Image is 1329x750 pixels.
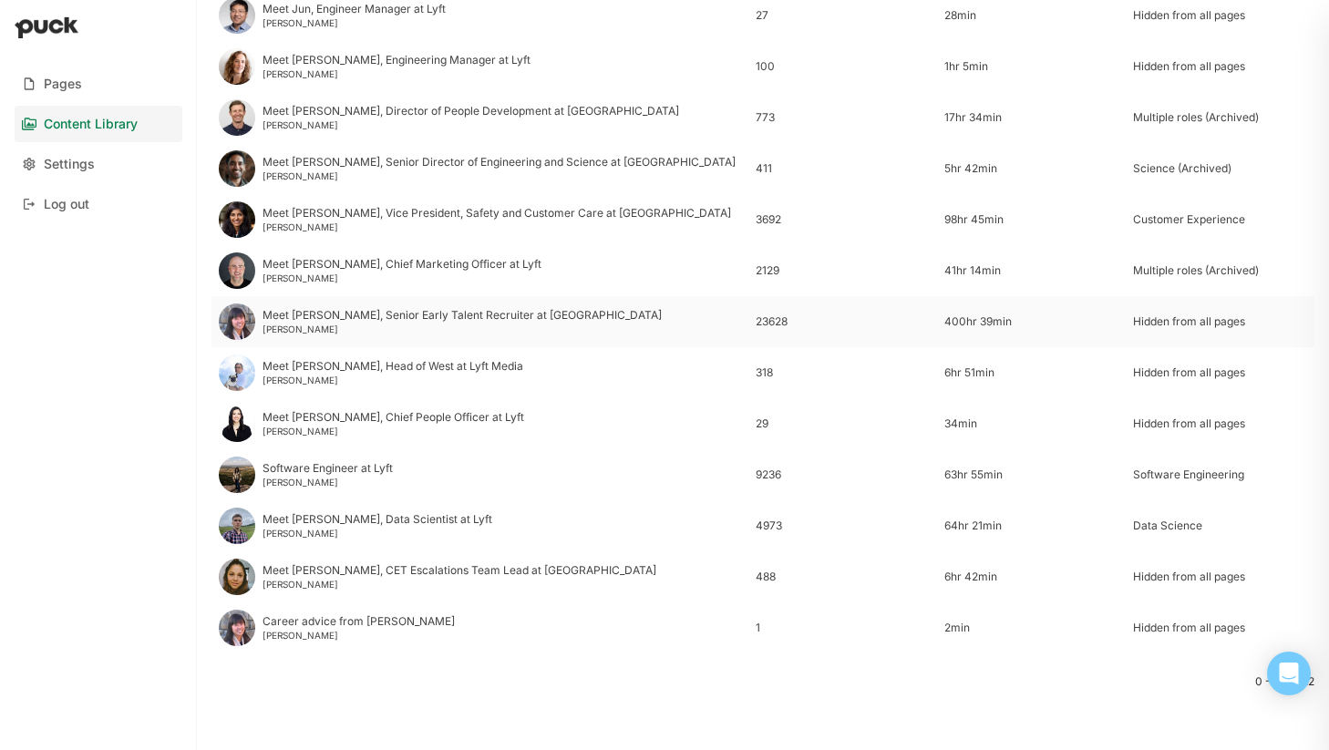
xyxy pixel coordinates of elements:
div: [PERSON_NAME] [263,119,679,130]
div: 0 - 22 of 22 [211,675,1314,688]
div: 773 [756,111,930,124]
div: 27 [756,9,930,22]
div: Hidden from all pages [1133,622,1307,634]
div: [PERSON_NAME] [263,528,492,539]
div: Meet [PERSON_NAME], Vice President, Safety and Customer Care at [GEOGRAPHIC_DATA] [263,207,731,220]
div: [PERSON_NAME] [263,17,446,28]
div: 411 [756,162,930,175]
div: 5hr 42min [944,162,1118,175]
div: 4973 [756,519,930,532]
div: Meet [PERSON_NAME], Head of West at Lyft Media [263,360,523,373]
div: Hidden from all pages [1133,315,1307,328]
div: 34min [944,417,1118,430]
a: Content Library [15,106,182,142]
div: [PERSON_NAME] [263,324,662,334]
div: 17hr 34min [944,111,1118,124]
div: Meet [PERSON_NAME], Data Scientist at Lyft [263,513,492,526]
div: [PERSON_NAME] [263,68,531,79]
div: 23628 [756,315,930,328]
div: Multiple roles (Archived) [1133,111,1307,124]
div: [PERSON_NAME] [263,630,455,641]
div: Software Engineer at Lyft [263,462,393,475]
div: [PERSON_NAME] [263,375,523,385]
div: Meet [PERSON_NAME], Director of People Development at [GEOGRAPHIC_DATA] [263,105,679,118]
a: Pages [15,66,182,102]
div: [PERSON_NAME] [263,221,731,232]
div: 1hr 5min [944,60,1118,73]
div: Meet [PERSON_NAME], Senior Director of Engineering and Science at [GEOGRAPHIC_DATA] [263,156,736,169]
div: 2129 [756,264,930,277]
div: 63hr 55min [944,468,1118,481]
div: 400hr 39min [944,315,1118,328]
div: Hidden from all pages [1133,570,1307,583]
div: Meet [PERSON_NAME], Chief People Officer at Lyft [263,411,524,424]
div: 2min [944,622,1118,634]
div: Meet [PERSON_NAME], Engineering Manager at Lyft [263,54,531,67]
div: Customer Experience [1133,213,1307,226]
div: Open Intercom Messenger [1267,652,1311,695]
div: [PERSON_NAME] [263,170,736,181]
div: 29 [756,417,930,430]
div: Hidden from all pages [1133,366,1307,379]
div: Software Engineering [1133,468,1307,481]
div: 100 [756,60,930,73]
div: 64hr 21min [944,519,1118,532]
div: 28min [944,9,1118,22]
div: Content Library [44,117,138,132]
div: Multiple roles (Archived) [1133,264,1307,277]
div: [PERSON_NAME] [263,426,524,437]
a: Settings [15,146,182,182]
div: 1 [756,622,930,634]
div: 318 [756,366,930,379]
div: Career advice from [PERSON_NAME] [263,615,455,628]
div: Hidden from all pages [1133,417,1307,430]
div: Hidden from all pages [1133,9,1307,22]
div: Meet [PERSON_NAME], Senior Early Talent Recruiter at [GEOGRAPHIC_DATA] [263,309,662,322]
div: Meet [PERSON_NAME], Chief Marketing Officer at Lyft [263,258,541,271]
div: Log out [44,197,89,212]
div: Meet [PERSON_NAME], CET Escalations Team Lead at [GEOGRAPHIC_DATA] [263,564,656,577]
div: 98hr 45min [944,213,1118,226]
div: Pages [44,77,82,92]
div: Science (Archived) [1133,162,1307,175]
div: 6hr 42min [944,570,1118,583]
div: 488 [756,570,930,583]
div: 3692 [756,213,930,226]
div: Meet Jun, Engineer Manager at Lyft [263,3,446,15]
div: [PERSON_NAME] [263,579,656,590]
div: 6hr 51min [944,366,1118,379]
div: [PERSON_NAME] [263,272,541,283]
div: 41hr 14min [944,264,1118,277]
div: Settings [44,157,95,172]
div: 9236 [756,468,930,481]
div: [PERSON_NAME] [263,477,393,488]
div: Data Science [1133,519,1307,532]
div: Hidden from all pages [1133,60,1307,73]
